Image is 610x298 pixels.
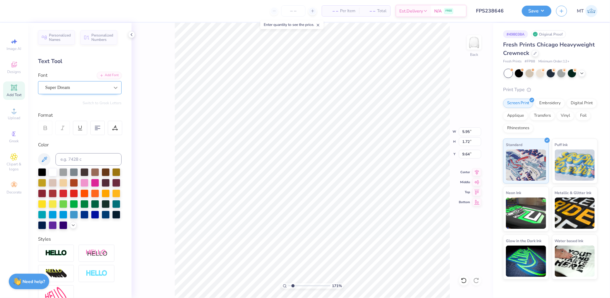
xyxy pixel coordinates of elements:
div: Print Type [503,86,598,93]
div: Transfers [530,111,555,120]
span: FREE [445,9,452,13]
span: Fresh Prints [503,59,521,64]
button: Switch to Greek Letters [83,100,122,105]
span: Designs [7,69,21,74]
span: # FP88 [525,59,535,64]
span: Water based Ink [555,237,584,244]
img: Negative Space [86,270,108,277]
span: Fresh Prints Chicago Heavyweight Crewneck [503,41,595,57]
div: Foil [576,111,591,120]
label: Font [38,72,47,79]
div: Color [38,141,122,149]
div: Rhinestones [503,124,533,133]
button: Save [522,6,551,17]
span: Puff Ink [555,141,568,148]
span: Center [459,170,470,174]
span: Add Text [7,92,22,97]
img: Michelle Tapire [585,5,598,17]
span: – – [326,8,338,14]
div: Text Tool [38,57,122,66]
img: Standard [506,149,546,181]
div: Embroidery [535,99,565,108]
span: Personalized Numbers [91,33,113,42]
span: Clipart & logos [3,162,25,172]
img: Glow in the Dark Ink [506,246,546,277]
div: Digital Print [567,99,597,108]
span: Minimum Order: 12 + [538,59,569,64]
img: Water based Ink [555,246,595,277]
input: Untitled Design [471,5,517,17]
span: Greek [9,139,19,144]
input: e.g. 7428 c [55,153,122,166]
span: Metallic & Glitter Ink [555,189,592,196]
div: # 498038A [503,30,528,38]
img: Neon Ink [506,198,546,229]
div: Vinyl [557,111,574,120]
img: Puff Ink [555,149,595,181]
span: Neon Ink [506,189,521,196]
span: 171 % [332,283,342,289]
strong: Need help? [23,279,45,285]
div: Format [38,112,122,119]
img: 3d Illusion [45,269,67,279]
span: Middle [459,180,470,184]
div: Back [470,52,478,57]
span: – – [363,8,375,14]
input: – – [281,5,305,17]
span: Est. Delivery [399,8,423,14]
span: Standard [506,141,522,148]
span: Per Item [340,8,355,14]
div: Enter quantity to see the price. [260,20,324,29]
span: Image AI [7,46,22,51]
div: Styles [38,236,122,243]
span: Glow in the Dark Ink [506,237,541,244]
img: Stroke [45,250,67,257]
span: N/A [434,8,442,14]
span: Top [459,190,470,194]
img: Back [468,36,480,49]
a: MT [577,5,598,17]
span: Upload [8,115,20,120]
img: Metallic & Glitter Ink [555,198,595,229]
span: Bottom [459,200,470,204]
div: Add Font [97,72,122,79]
div: Screen Print [503,99,533,108]
div: Original Proof [531,30,566,38]
img: Shadow [86,249,108,257]
span: Personalized Names [49,33,71,42]
span: Decorate [7,190,22,195]
span: Total [377,8,387,14]
span: MT [577,7,584,15]
div: Applique [503,111,528,120]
